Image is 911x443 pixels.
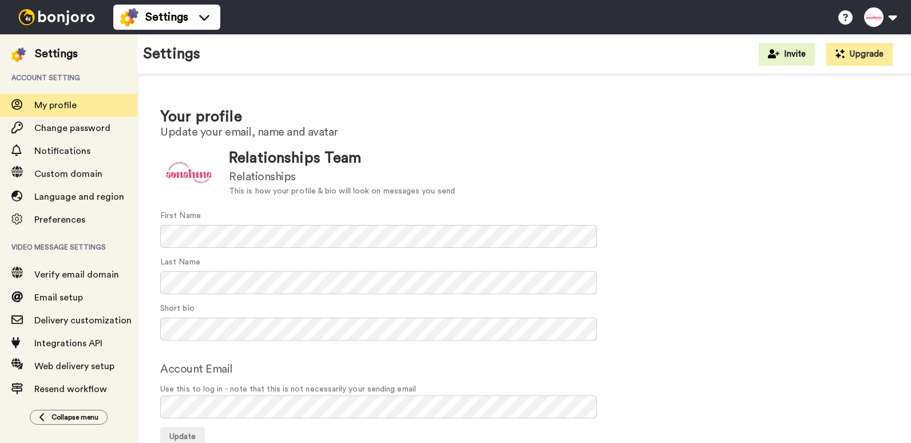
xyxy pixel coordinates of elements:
[160,210,201,222] label: First Name
[14,9,100,25] img: bj-logo-header-white.svg
[229,185,455,197] div: This is how your profile & bio will look on messages you send
[11,48,26,62] img: settings-colored.svg
[34,339,102,348] span: Integrations API
[160,256,200,268] label: Last Name
[160,361,233,378] label: Account Email
[52,413,98,422] span: Collapse menu
[169,433,196,441] span: Update
[34,169,102,179] span: Custom domain
[34,147,90,156] span: Notifications
[34,124,110,133] span: Change password
[160,109,888,125] h1: Your profile
[34,385,107,394] span: Resend workflow
[30,410,108,425] button: Collapse menu
[826,43,893,66] button: Upgrade
[34,192,124,201] span: Language and region
[120,8,138,26] img: settings-colored.svg
[34,101,77,110] span: My profile
[34,293,83,302] span: Email setup
[143,46,200,62] h1: Settings
[160,383,888,395] span: Use this to log in - note that this is not necessarily your sending email
[35,46,78,62] div: Settings
[229,148,455,169] div: Relationships Team
[34,270,119,279] span: Verify email domain
[34,215,85,224] span: Preferences
[229,169,455,185] div: Relationships
[34,316,132,325] span: Delivery customization
[145,9,188,25] span: Settings
[759,43,815,66] button: Invite
[160,303,195,315] label: Short bio
[160,126,888,139] h2: Update your email, name and avatar
[34,362,114,371] span: Web delivery setup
